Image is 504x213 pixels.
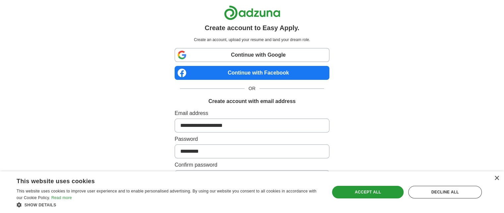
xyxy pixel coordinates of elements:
[332,186,404,198] div: Accept all
[175,135,329,143] label: Password
[494,176,499,181] div: Close
[408,186,482,198] div: Decline all
[208,97,296,105] h1: Create account with email address
[224,5,280,20] img: Adzuna logo
[175,48,329,62] a: Continue with Google
[17,201,320,208] div: Show details
[17,189,316,200] span: This website uses cookies to improve user experience and to enable personalised advertising. By u...
[175,66,329,80] a: Continue with Facebook
[17,175,304,185] div: This website uses cookies
[51,195,72,200] a: Read more, opens a new window
[175,161,329,169] label: Confirm password
[205,23,300,33] h1: Create account to Easy Apply.
[175,109,329,117] label: Email address
[25,203,56,207] span: Show details
[245,85,259,92] span: OR
[176,37,328,43] p: Create an account, upload your resume and land your dream role.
